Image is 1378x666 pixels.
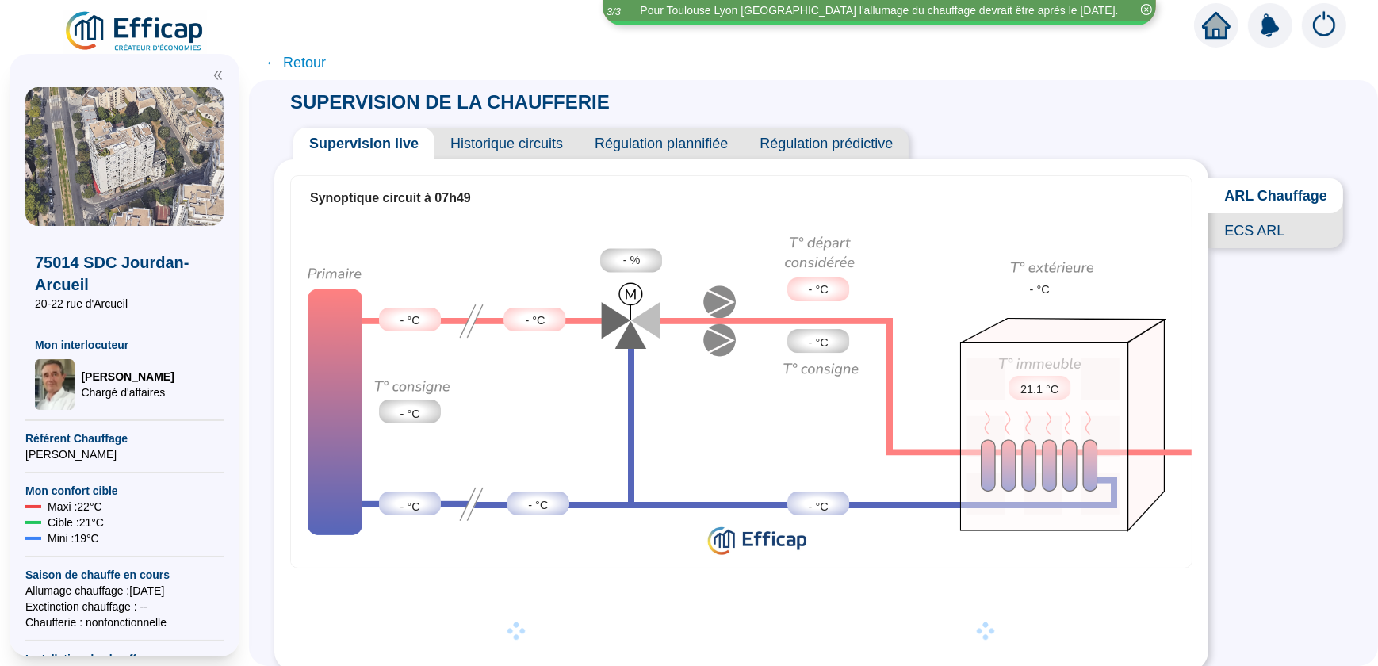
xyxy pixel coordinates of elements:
[293,128,434,159] span: Supervision live
[25,599,224,614] span: Exctinction chauffage : --
[579,128,744,159] span: Régulation plannifiée
[640,2,1118,19] div: Pour Toulouse Lyon [GEOGRAPHIC_DATA] l'allumage du chauffage devrait être après le [DATE].
[35,296,214,312] span: 20-22 rue d'Arcueil
[25,483,224,499] span: Mon confort cible
[1202,11,1231,40] span: home
[1208,178,1343,213] span: ARL Chauffage
[809,281,829,299] span: - °C
[48,530,99,546] span: Mini : 19 °C
[63,10,207,54] img: efficap energie logo
[35,251,214,296] span: 75014 SDC Jourdan-Arcueil
[623,252,641,270] span: - %
[35,359,75,410] img: Chargé d'affaires
[400,406,420,423] span: - °C
[1030,281,1050,299] span: - °C
[400,312,420,330] span: - °C
[48,499,102,515] span: Maxi : 22 °C
[607,6,621,17] i: 3 / 3
[1141,4,1152,15] span: close-circle
[291,220,1192,563] img: circuit-supervision.724c8d6b72cc0638e748.png
[25,567,224,583] span: Saison de chauffe en cours
[744,128,909,159] span: Régulation prédictive
[525,312,545,330] span: - °C
[291,220,1192,563] div: Synoptique
[310,189,1173,208] div: Synoptique circuit à 07h49
[265,52,326,74] span: ← Retour
[25,614,224,630] span: Chaufferie : non fonctionnelle
[400,499,420,516] span: - °C
[81,369,174,385] span: [PERSON_NAME]
[81,385,174,400] span: Chargé d'affaires
[25,431,224,446] span: Référent Chauffage
[48,515,104,530] span: Cible : 21 °C
[25,583,224,599] span: Allumage chauffage : [DATE]
[212,70,224,81] span: double-left
[809,335,829,352] span: - °C
[1248,3,1292,48] img: alerts
[35,337,214,353] span: Mon interlocuteur
[274,91,626,113] span: SUPERVISION DE LA CHAUFFERIE
[1208,213,1343,248] span: ECS ARL
[809,499,829,516] span: - °C
[25,446,224,462] span: [PERSON_NAME]
[528,497,548,515] span: - °C
[434,128,579,159] span: Historique circuits
[1302,3,1346,48] img: alerts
